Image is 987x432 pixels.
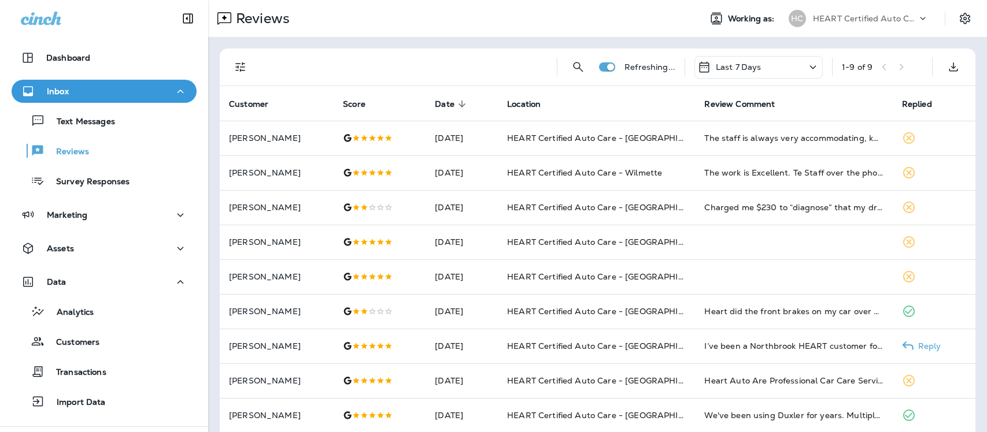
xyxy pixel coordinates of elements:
[45,117,115,128] p: Text Messages
[914,341,941,351] p: Reply
[942,55,965,79] button: Export as CSV
[704,99,790,109] span: Review Comment
[12,80,197,103] button: Inbox
[902,99,932,109] span: Replied
[229,203,324,212] p: [PERSON_NAME]
[435,99,470,109] span: Date
[426,121,498,155] td: [DATE]
[426,225,498,259] td: [DATE]
[172,7,204,30] button: Collapse Sidebar
[47,87,69,96] p: Inbox
[704,409,883,421] div: We've been using Duxler for years. Multiple kids, multiple cars. I've always found them to be hon...
[704,306,883,317] div: Heart did the front brakes on my car over a year ago. They are still shedding. My car hasn’t look...
[507,306,715,316] span: HEART Certified Auto Care - [GEOGRAPHIC_DATA]
[435,99,454,109] span: Date
[624,62,675,72] p: Refreshing...
[955,8,975,29] button: Settings
[507,237,715,247] span: HEART Certified Auto Care - [GEOGRAPHIC_DATA]
[12,329,197,353] button: Customers
[45,147,89,158] p: Reviews
[229,272,324,281] p: [PERSON_NAME]
[12,299,197,323] button: Analytics
[813,14,917,23] p: HEART Certified Auto Care
[704,99,775,109] span: Review Comment
[704,167,883,178] div: The work is Excellent. Te Staff over the phone to the visit to drop the car off were Professional...
[47,210,87,219] p: Marketing
[426,259,498,294] td: [DATE]
[12,46,197,69] button: Dashboard
[45,397,106,408] p: Import Data
[507,167,662,178] span: HEART Certified Auto Care - Wilmette
[507,410,715,420] span: HEART Certified Auto Care - [GEOGRAPHIC_DATA]
[12,270,197,293] button: Data
[507,271,715,282] span: HEART Certified Auto Care - [GEOGRAPHIC_DATA]
[12,359,197,383] button: Transactions
[507,375,715,386] span: HEART Certified Auto Care - [GEOGRAPHIC_DATA]
[704,340,883,352] div: I’ve been a Northbrook HEART customer for over 5 years, 2 different cars and a change in their ow...
[426,190,498,225] td: [DATE]
[716,62,761,72] p: Last 7 Days
[507,341,715,351] span: HEART Certified Auto Care - [GEOGRAPHIC_DATA]
[507,133,715,143] span: HEART Certified Auto Care - [GEOGRAPHIC_DATA]
[12,389,197,414] button: Import Data
[704,202,883,213] div: Charged me $230 to “diagnose” that my driver side window would go up!
[507,99,541,109] span: Location
[12,203,197,226] button: Marketing
[343,99,380,109] span: Score
[507,99,556,109] span: Location
[728,14,777,24] span: Working as:
[426,363,498,398] td: [DATE]
[567,55,590,79] button: Search Reviews
[45,337,99,348] p: Customers
[229,133,324,143] p: [PERSON_NAME]
[45,367,106,378] p: Transactions
[426,294,498,329] td: [DATE]
[12,139,197,163] button: Reviews
[229,341,324,351] p: [PERSON_NAME]
[47,244,74,253] p: Assets
[229,168,324,177] p: [PERSON_NAME]
[231,10,290,27] p: Reviews
[229,55,252,79] button: Filters
[46,53,90,62] p: Dashboard
[902,99,947,109] span: Replied
[47,277,66,286] p: Data
[426,155,498,190] td: [DATE]
[229,411,324,420] p: [PERSON_NAME]
[229,237,324,247] p: [PERSON_NAME]
[45,307,94,318] p: Analytics
[12,237,197,260] button: Assets
[229,99,268,109] span: Customer
[229,376,324,385] p: [PERSON_NAME]
[704,375,883,386] div: Heart Auto Are Professional Car Care Service Providers. Nothing Short Of Professionalism. Keisha ...
[842,62,873,72] div: 1 - 9 of 9
[343,99,365,109] span: Score
[12,109,197,133] button: Text Messages
[789,10,806,27] div: HC
[12,169,197,193] button: Survey Responses
[229,99,283,109] span: Customer
[45,177,130,188] p: Survey Responses
[426,329,498,363] td: [DATE]
[229,307,324,316] p: [PERSON_NAME]
[704,132,883,144] div: The staff is always very accommodating, knowledgeable, and honestly pretty entertaining. They def...
[507,202,715,213] span: HEART Certified Auto Care - [GEOGRAPHIC_DATA]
